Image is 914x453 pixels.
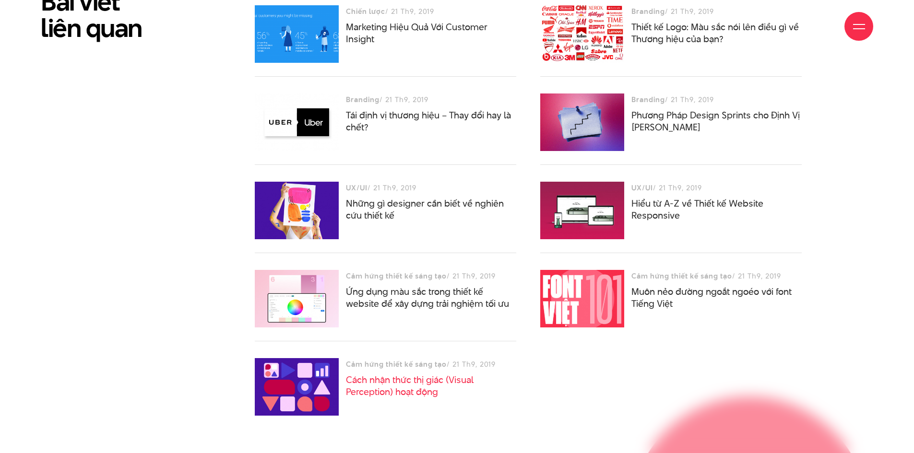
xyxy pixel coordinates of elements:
a: Ứng dụng màu sắc trong thiết kế website để xây dựng trải nghiệm tối ưu [346,285,509,310]
h3: Cảm hứng thiết kế sáng tạo [346,270,447,282]
a: Những gì designer cần biết về nghiên cứu thiết kế [346,197,504,222]
div: / 21 Th9, 2019 [631,270,802,282]
a: Cách nhận thức thị giác (Visual Perception) hoạt động [346,373,474,398]
a: Phương Pháp Design Sprints cho Định Vị [PERSON_NAME] [631,109,800,134]
div: / 21 Th9, 2019 [631,182,802,194]
h3: UX/UI [631,182,653,194]
div: / 21 Th9, 2019 [346,270,516,282]
a: Hiểu từ A-Z về Thiết kế Website Responsive [631,197,763,222]
a: Muôn nẻo đường ngoắt ngoéo với font Tiếng Việt [631,285,792,310]
h3: Cảm hứng thiết kế sáng tạo [346,358,447,370]
h3: Branding [346,93,380,105]
a: Tái định vị thương hiệu – Thay đổi hay là chết? [346,109,511,134]
h3: Branding [631,93,665,105]
h3: UX/UI [346,182,368,194]
div: / 21 Th9, 2019 [346,358,516,370]
h3: Cảm hứng thiết kế sáng tạo [631,270,732,282]
div: / 21 Th9, 2019 [631,93,802,105]
div: / 21 Th9, 2019 [346,93,516,105]
div: / 21 Th9, 2019 [346,182,516,194]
